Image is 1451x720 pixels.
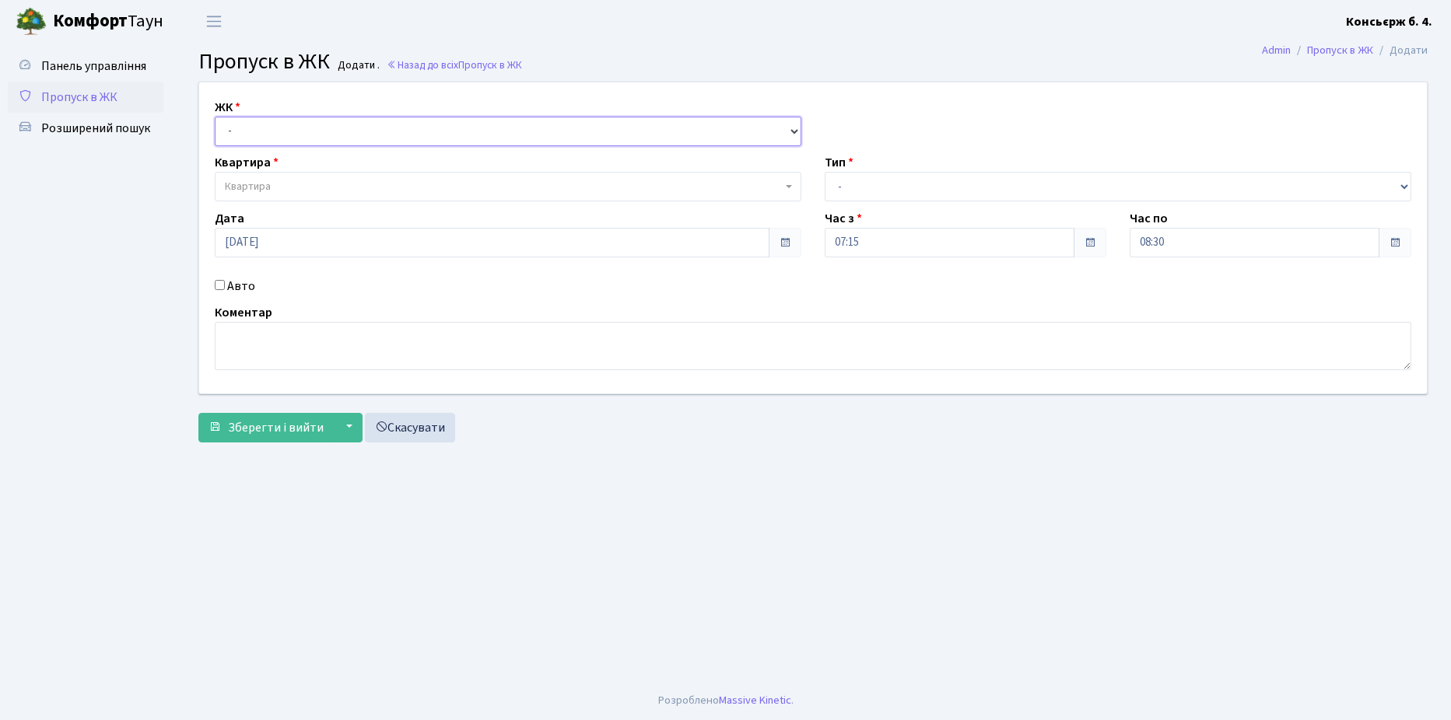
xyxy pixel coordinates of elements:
[1346,13,1432,30] b: Консьєрж б. 4.
[8,82,163,113] a: Пропуск в ЖК
[1373,42,1428,59] li: Додати
[1262,42,1291,58] a: Admin
[825,153,853,172] label: Тип
[53,9,128,33] b: Комфорт
[198,46,330,77] span: Пропуск в ЖК
[53,9,163,35] span: Таун
[365,413,455,442] a: Скасувати
[335,59,380,72] small: Додати .
[41,58,146,75] span: Панель управління
[227,277,255,295] label: Авто
[225,179,271,194] span: Квартира
[215,209,244,228] label: Дата
[719,692,791,708] a: Massive Kinetic
[1239,34,1451,67] nav: breadcrumb
[387,58,522,72] a: Назад до всіхПропуск в ЖК
[228,419,324,436] span: Зберегти і вийти
[41,89,117,106] span: Пропуск в ЖК
[195,9,233,34] button: Переключити навігацію
[658,692,794,709] div: Розроблено .
[215,153,279,172] label: Квартира
[1346,12,1432,31] a: Консьєрж б. 4.
[8,113,163,144] a: Розширений пошук
[458,58,522,72] span: Пропуск в ЖК
[41,120,150,137] span: Розширений пошук
[1130,209,1168,228] label: Час по
[1307,42,1373,58] a: Пропуск в ЖК
[8,51,163,82] a: Панель управління
[825,209,862,228] label: Час з
[16,6,47,37] img: logo.png
[215,303,272,322] label: Коментар
[215,98,240,117] label: ЖК
[198,413,334,442] button: Зберегти і вийти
